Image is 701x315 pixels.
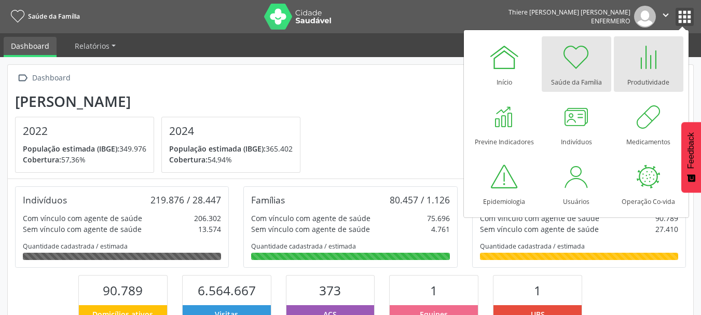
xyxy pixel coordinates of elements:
span: 90.789 [103,282,143,299]
div: 13.574 [198,224,221,235]
span: 373 [319,282,341,299]
a: Relatórios [67,37,123,55]
a: Epidemiologia [470,156,539,211]
a: Saúde da Família [7,8,80,25]
div: Quantidade cadastrada / estimada [23,242,221,251]
span: Cobertura: [23,155,61,165]
p: 365.402 [169,143,293,154]
span: Enfermeiro [591,17,630,25]
h4: 2024 [169,125,293,138]
div: Indivíduos [23,194,67,206]
div: Sem vínculo com agente de saúde [480,224,599,235]
a: Usuários [542,156,611,211]
div: 219.876 / 28.447 [150,194,221,206]
span: 1 [534,282,541,299]
div: Com vínculo com agente de saúde [23,213,142,224]
div: 90.789 [655,213,678,224]
p: 54,94% [169,154,293,165]
i:  [15,71,30,86]
span: 1 [430,282,437,299]
div: 75.696 [427,213,450,224]
button:  [656,6,676,28]
div: Thiere [PERSON_NAME] [PERSON_NAME] [508,8,630,17]
span: Relatórios [75,41,109,51]
span: 6.564.667 [198,282,256,299]
a: Início [470,36,539,92]
div: 80.457 / 1.126 [390,194,450,206]
div: Com vínculo com agente de saúde [251,213,370,224]
a: Produtividade [614,36,683,92]
span: Cobertura: [169,155,208,165]
span: Feedback [686,132,696,169]
a: Medicamentos [614,96,683,152]
button: Feedback - Mostrar pesquisa [681,122,701,193]
div: Sem vínculo com agente de saúde [23,224,142,235]
div: Quantidade cadastrada / estimada [480,242,678,251]
a: Operação Co-vida [614,156,683,211]
h4: 2022 [23,125,146,138]
div: Quantidade cadastrada / estimada [251,242,449,251]
button: apps [676,8,694,26]
div: Famílias [251,194,285,206]
p: 349.976 [23,143,146,154]
div: 206.302 [194,213,221,224]
div: Com vínculo com agente de saúde [480,213,599,224]
div: Dashboard [30,71,72,86]
div: 4.761 [431,224,450,235]
a:  Dashboard [15,71,72,86]
span: População estimada (IBGE): [169,144,266,154]
a: Indivíduos [542,96,611,152]
div: Sem vínculo com agente de saúde [251,224,370,235]
img: img [634,6,656,28]
p: 57,36% [23,154,146,165]
a: Previne Indicadores [470,96,539,152]
a: Dashboard [4,37,57,57]
i:  [660,9,671,21]
div: 27.410 [655,224,678,235]
a: Saúde da Família [542,36,611,92]
span: População estimada (IBGE): [23,144,119,154]
div: [PERSON_NAME] [15,93,308,110]
span: Saúde da Família [28,12,80,21]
